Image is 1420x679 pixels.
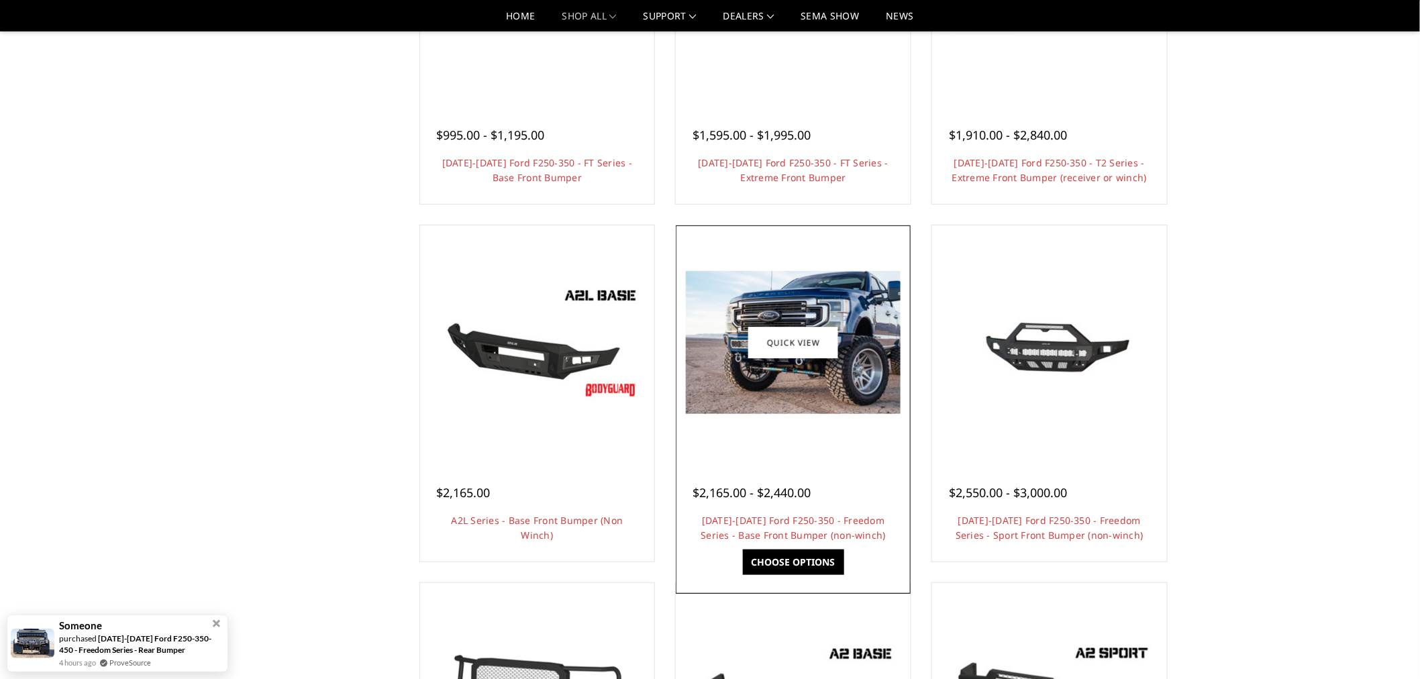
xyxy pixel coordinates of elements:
a: Support [644,11,697,31]
iframe: Chat Widget [1353,615,1420,679]
img: 2017-2022 Ford F250-350 - Freedom Series - Base Front Bumper (non-winch) [686,271,901,414]
a: SEMA Show [801,11,859,31]
span: $2,165.00 - $2,440.00 [693,484,811,501]
a: News [886,11,913,31]
a: 2017-2022 Ford F250-350 - Freedom Series - Base Front Bumper (non-winch) 2017-2022 Ford F250-350 ... [679,229,907,457]
span: $1,910.00 - $2,840.00 [949,127,1067,143]
a: [DATE]-[DATE] Ford F250-350 - FT Series - Extreme Front Bumper [699,156,889,184]
span: $1,595.00 - $1,995.00 [693,127,811,143]
a: A2L Series - Base Front Bumper (Non Winch) A2L Series - Base Front Bumper (Non Winch) [423,229,652,457]
img: provesource social proof notification image [11,629,54,658]
a: [DATE]-[DATE] Ford F250-350 - Freedom Series - Sport Front Bumper (non-winch) [956,514,1144,541]
span: Someone [59,620,102,631]
span: $2,550.00 - $3,000.00 [949,484,1067,501]
span: $995.00 - $1,195.00 [437,127,545,143]
a: [DATE]-[DATE] Ford F250-350-450 - Freedom Series - Rear Bumper [59,633,211,655]
span: purchased [59,633,97,643]
a: [DATE]-[DATE] Ford F250-350 - FT Series - Base Front Bumper [442,156,632,184]
a: [DATE]-[DATE] Ford F250-350 - T2 Series - Extreme Front Bumper (receiver or winch) [952,156,1147,184]
span: 4 hours ago [59,657,96,668]
span: $2,165.00 [437,484,491,501]
a: shop all [562,11,617,31]
a: ProveSource [109,657,151,668]
a: [DATE]-[DATE] Ford F250-350 - Freedom Series - Base Front Bumper (non-winch) [701,514,886,541]
a: A2L Series - Base Front Bumper (Non Winch) [452,514,623,541]
a: Dealers [723,11,774,31]
a: Choose Options [743,550,844,575]
a: 2017-2022 Ford F250-350 - Freedom Series - Sport Front Bumper (non-winch) 2017-2022 Ford F250-350... [935,229,1164,457]
a: Quick view [748,327,838,358]
a: Home [506,11,535,31]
